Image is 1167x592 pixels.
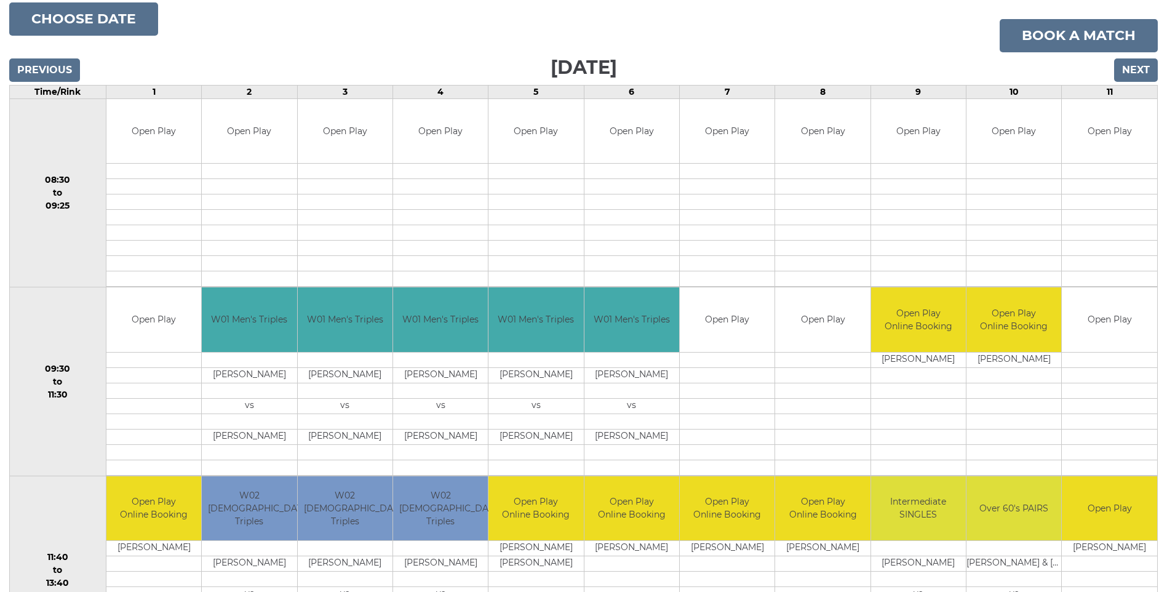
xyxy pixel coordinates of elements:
td: 6 [584,85,679,98]
td: 08:30 to 09:25 [10,98,106,287]
td: Open Play [871,99,966,164]
td: Open Play Online Booking [584,476,679,541]
td: Open Play [1062,99,1157,164]
td: Open Play [488,99,583,164]
td: Over 60's PAIRS [966,476,1061,541]
td: 2 [202,85,297,98]
td: [PERSON_NAME] [106,541,201,556]
td: [PERSON_NAME] [871,556,966,572]
td: [PERSON_NAME] [298,367,392,383]
td: [PERSON_NAME] [871,352,966,367]
td: Open Play Online Booking [775,476,870,541]
td: [PERSON_NAME] [1062,541,1157,556]
td: Open Play Online Booking [966,287,1061,352]
td: Open Play [106,99,201,164]
td: [PERSON_NAME] [488,429,583,444]
td: Open Play [1062,287,1157,352]
td: [PERSON_NAME] [966,352,1061,367]
td: Open Play Online Booking [871,287,966,352]
td: [PERSON_NAME] [488,367,583,383]
td: Open Play [393,99,488,164]
td: 9 [870,85,966,98]
td: 7 [680,85,775,98]
td: W02 [DEMOGRAPHIC_DATA] Triples [298,476,392,541]
td: W02 [DEMOGRAPHIC_DATA] Triples [202,476,297,541]
td: [PERSON_NAME] [202,429,297,444]
td: vs [584,398,679,414]
td: 5 [488,85,584,98]
td: Open Play [775,99,870,164]
td: Open Play [202,99,297,164]
td: Open Play [106,287,201,352]
td: [PERSON_NAME] [775,541,870,556]
td: Open Play [1062,476,1157,541]
td: W01 Men's Triples [202,287,297,352]
td: Time/Rink [10,85,106,98]
td: vs [488,398,583,414]
button: Choose date [9,2,158,36]
td: vs [298,398,392,414]
td: Intermediate SINGLES [871,476,966,541]
td: Open Play [584,99,679,164]
td: [PERSON_NAME] [584,367,679,383]
td: [PERSON_NAME] [393,367,488,383]
td: Open Play [966,99,1061,164]
td: Open Play [775,287,870,352]
td: [PERSON_NAME] [298,556,392,572]
td: [PERSON_NAME] [393,556,488,572]
td: [PERSON_NAME] [488,541,583,556]
td: 09:30 to 11:30 [10,287,106,476]
a: Book a match [1000,19,1158,52]
td: [PERSON_NAME] & [PERSON_NAME] [966,556,1061,572]
td: 8 [775,85,870,98]
td: [PERSON_NAME] [584,541,679,556]
td: Open Play Online Booking [680,476,775,541]
td: W02 [DEMOGRAPHIC_DATA] Triples [393,476,488,541]
td: Open Play [298,99,392,164]
td: [PERSON_NAME] [488,556,583,572]
td: [PERSON_NAME] [680,541,775,556]
td: Open Play [680,287,775,352]
td: [PERSON_NAME] [202,367,297,383]
td: [PERSON_NAME] [584,429,679,444]
td: [PERSON_NAME] [393,429,488,444]
td: 10 [966,85,1062,98]
td: W01 Men's Triples [298,287,392,352]
td: 1 [106,85,201,98]
td: vs [393,398,488,414]
td: 11 [1062,85,1158,98]
td: W01 Men's Triples [584,287,679,352]
td: vs [202,398,297,414]
input: Previous [9,58,80,82]
td: Open Play Online Booking [106,476,201,541]
td: 3 [297,85,392,98]
input: Next [1114,58,1158,82]
td: Open Play Online Booking [488,476,583,541]
td: 4 [392,85,488,98]
td: [PERSON_NAME] [298,429,392,444]
td: W01 Men's Triples [488,287,583,352]
td: W01 Men's Triples [393,287,488,352]
td: [PERSON_NAME] [202,556,297,572]
td: Open Play [680,99,775,164]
